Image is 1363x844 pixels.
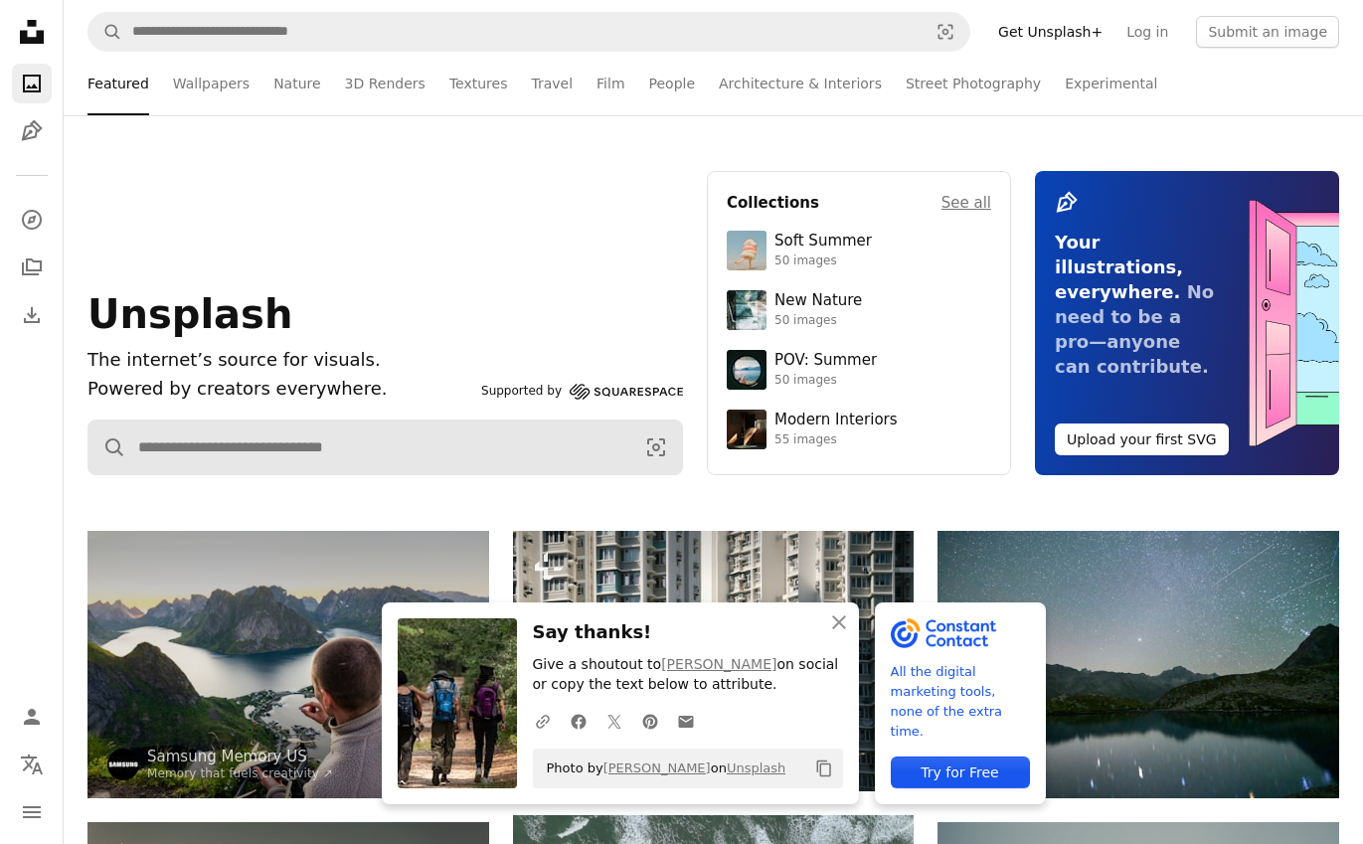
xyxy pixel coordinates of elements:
[774,291,862,311] div: New Nature
[727,290,991,330] a: New Nature50 images
[1114,16,1180,48] a: Log in
[88,13,122,51] button: Search Unsplash
[449,52,508,115] a: Textures
[88,421,126,474] button: Search Unsplash
[875,602,1046,804] a: All the digital marketing tools, none of the extra time.Try for Free
[596,701,632,741] a: Share on Twitter
[727,231,991,270] a: Soft Summer50 images
[87,531,489,798] img: Man painting a scenic norwegian fjord landscape from above
[12,12,52,56] a: Home — Unsplash
[87,655,489,673] a: Man painting a scenic norwegian fjord landscape from above
[668,701,704,741] a: Share over email
[147,747,333,766] a: Samsung Memory US
[986,16,1114,48] a: Get Unsplash+
[891,757,1030,788] div: Try for Free
[727,410,991,449] a: Modern Interiors55 images
[12,697,52,737] a: Log in / Sign up
[513,531,915,791] img: Tall apartment buildings with many windows and balconies.
[774,232,872,252] div: Soft Summer
[630,421,682,474] button: Visual search
[12,248,52,287] a: Collections
[603,760,711,775] a: [PERSON_NAME]
[12,64,52,103] a: Photos
[533,618,843,647] h3: Say thanks!
[87,346,473,375] h1: The internet’s source for visuals.
[937,655,1339,673] a: Starry night sky over a calm mountain lake
[941,191,991,215] a: See all
[774,411,898,430] div: Modern Interiors
[727,191,819,215] h4: Collections
[774,313,862,329] div: 50 images
[481,380,683,404] a: Supported by
[12,200,52,240] a: Explore
[891,662,1030,742] span: All the digital marketing tools, none of the extra time.
[906,52,1041,115] a: Street Photography
[537,753,786,784] span: Photo by on
[12,295,52,335] a: Download History
[774,253,872,269] div: 50 images
[727,410,767,449] img: premium_photo-1747189286942-bc91257a2e39
[531,52,573,115] a: Travel
[922,13,969,51] button: Visual search
[1196,16,1339,48] button: Submit an image
[727,350,991,390] a: POV: Summer50 images
[649,52,696,115] a: People
[1065,52,1157,115] a: Experimental
[12,745,52,784] button: Language
[596,52,624,115] a: Film
[12,792,52,832] button: Menu
[1055,423,1229,455] button: Upload your first SVG
[87,291,292,337] span: Unsplash
[807,752,841,785] button: Copy to clipboard
[561,701,596,741] a: Share on Facebook
[1055,232,1183,302] span: Your illustrations, everywhere.
[719,52,882,115] a: Architecture & Interiors
[774,373,877,389] div: 50 images
[107,749,139,780] img: Go to Samsung Memory US's profile
[87,420,683,475] form: Find visuals sitewide
[87,12,970,52] form: Find visuals sitewide
[273,52,320,115] a: Nature
[727,231,767,270] img: premium_photo-1749544311043-3a6a0c8d54af
[12,111,52,151] a: Illustrations
[345,52,426,115] a: 3D Renders
[147,766,333,780] a: Memory that fuels creativity ↗
[173,52,250,115] a: Wallpapers
[774,351,877,371] div: POV: Summer
[727,760,785,775] a: Unsplash
[727,290,767,330] img: premium_photo-1755037089989-422ee333aef9
[661,656,776,672] a: [PERSON_NAME]
[533,655,843,695] p: Give a shoutout to on social or copy the text below to attribute.
[937,531,1339,798] img: Starry night sky over a calm mountain lake
[891,618,997,648] img: file-1643061002856-0f96dc078c63image
[774,432,898,448] div: 55 images
[632,701,668,741] a: Share on Pinterest
[727,350,767,390] img: premium_photo-1753820185677-ab78a372b033
[87,375,473,404] p: Powered by creators everywhere.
